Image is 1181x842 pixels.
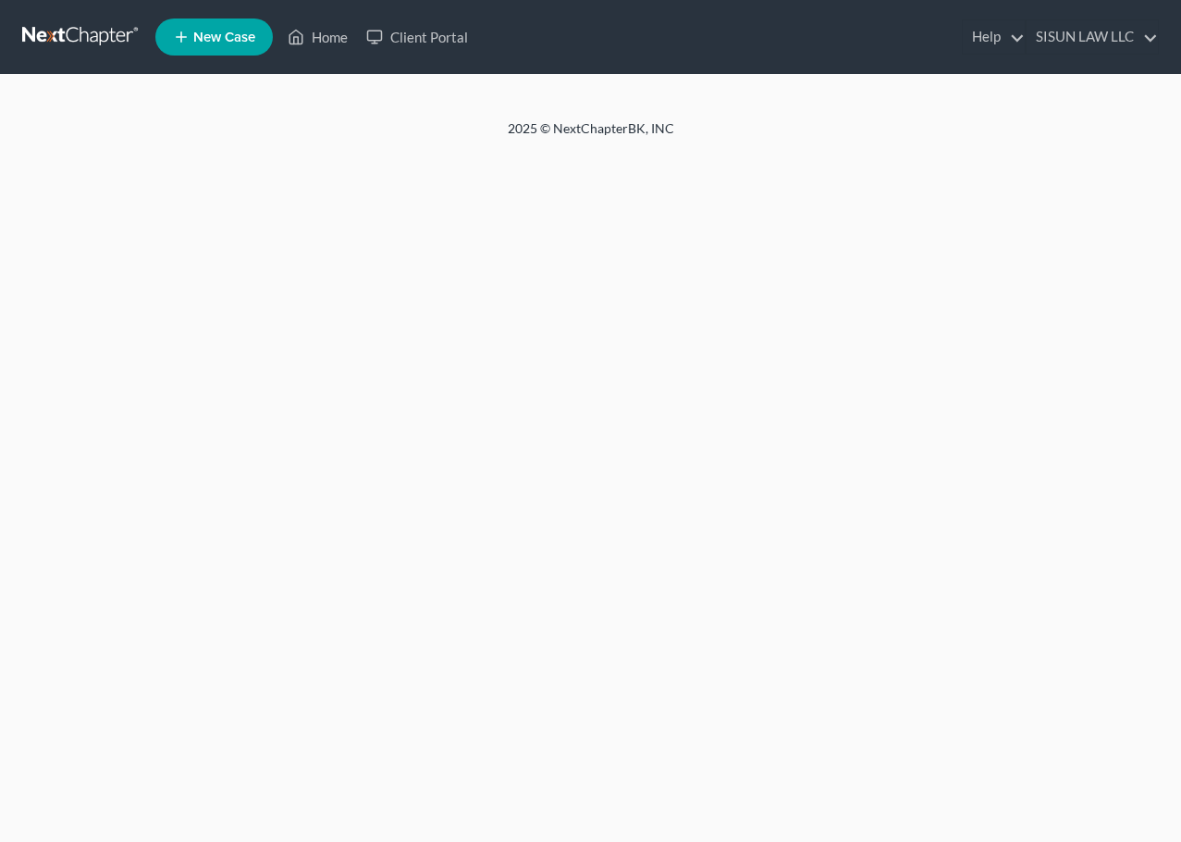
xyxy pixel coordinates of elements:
new-legal-case-button: New Case [155,19,273,56]
a: Help [963,20,1025,54]
a: SISUN LAW LLC [1027,20,1158,54]
div: 2025 © NextChapterBK, INC [64,119,1118,153]
a: Home [278,20,357,54]
a: Client Portal [357,20,477,54]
